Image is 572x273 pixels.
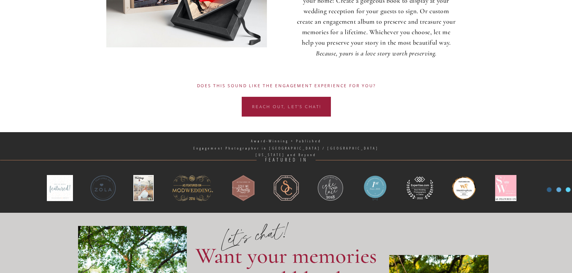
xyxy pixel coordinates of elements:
img: stefani ciotti photography [544,185,554,194]
p: Let's chat! [207,223,305,251]
a: REACH OUT, LET'S CHAT! [252,104,322,109]
h2: Engagement Photographer in [GEOGRAPHIC_DATA] / [GEOGRAPHIC_DATA] [US_STATE] and Beyond [180,145,392,152]
i: Because, yours is a love story worth preserving. [316,49,436,57]
h3: Award-Winning + Published [238,138,334,144]
img: taxi how much [554,185,564,194]
a: Does this sound like the ENGAGEMENT experience for you? [195,82,378,88]
h3: FEATURED IN [265,156,308,165]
